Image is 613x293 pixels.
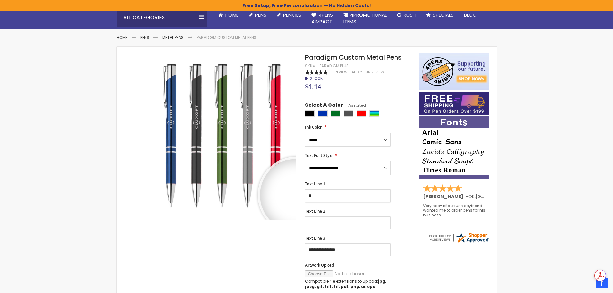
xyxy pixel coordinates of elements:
div: Availability [305,76,323,81]
div: Green [331,110,340,117]
a: 4Pens4impact [306,8,338,29]
div: Assorted [369,110,379,117]
a: Specials [421,8,459,22]
div: Black [305,110,315,117]
a: Rush [392,8,421,22]
a: Home [213,8,244,22]
div: Gunmetal [344,110,353,117]
span: 4PROMOTIONAL ITEMS [343,12,387,25]
span: Home [225,12,238,18]
span: In stock [305,76,323,81]
a: Add Your Review [352,70,384,75]
span: - , [466,193,523,200]
span: Pencils [283,12,301,18]
span: Assorted [343,103,366,108]
a: Metal Pens [162,35,184,40]
span: OK [468,193,475,200]
span: 4Pens 4impact [311,12,333,25]
div: Blue [318,110,328,117]
span: $1.14 [305,82,321,91]
a: Pens [140,35,149,40]
a: 4pens.com certificate URL [428,239,490,245]
span: Artwork Upload [305,262,334,268]
li: Paradigm Custom Metal Pens [197,35,256,40]
a: Pens [244,8,272,22]
a: 1 Review [332,70,348,75]
span: Ink Color [305,124,322,130]
span: 1 [332,70,333,75]
img: font-personalization-examples [419,116,489,179]
span: Specials [433,12,454,18]
a: Blog [459,8,482,22]
div: 100% [305,70,328,75]
span: Text Font Style [305,153,332,158]
span: Text Line 3 [305,235,325,241]
strong: jpg, jpeg, gif, tiff, tif, pdf, png, ai, eps [305,279,386,289]
span: Blog [464,12,477,18]
img: 4pens 4 kids [419,53,489,90]
img: 4pens.com widget logo [428,232,490,243]
span: Select A Color [305,102,343,110]
span: [GEOGRAPHIC_DATA] [476,193,523,200]
a: Pencils [272,8,306,22]
img: paragon-main_1_1.jpg [150,62,297,209]
span: Pens [255,12,266,18]
strong: SKU [305,63,317,69]
span: Review [335,70,348,75]
div: Paradigm Plus [320,63,349,69]
a: 4PROMOTIONALITEMS [338,8,392,29]
p: Compatible file extensions to upload: [305,279,391,289]
span: [PERSON_NAME] [423,193,466,200]
span: Text Line 2 [305,208,325,214]
span: Paradigm Custom Metal Pens [305,53,402,62]
div: Red [357,110,366,117]
img: Free shipping on orders over $199 [419,92,489,115]
span: Text Line 1 [305,181,325,187]
span: Rush [404,12,416,18]
div: All Categories [117,8,207,27]
div: Very easy site to use boyfriend wanted me to order pens for his business [423,204,486,217]
a: Home [117,35,127,40]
